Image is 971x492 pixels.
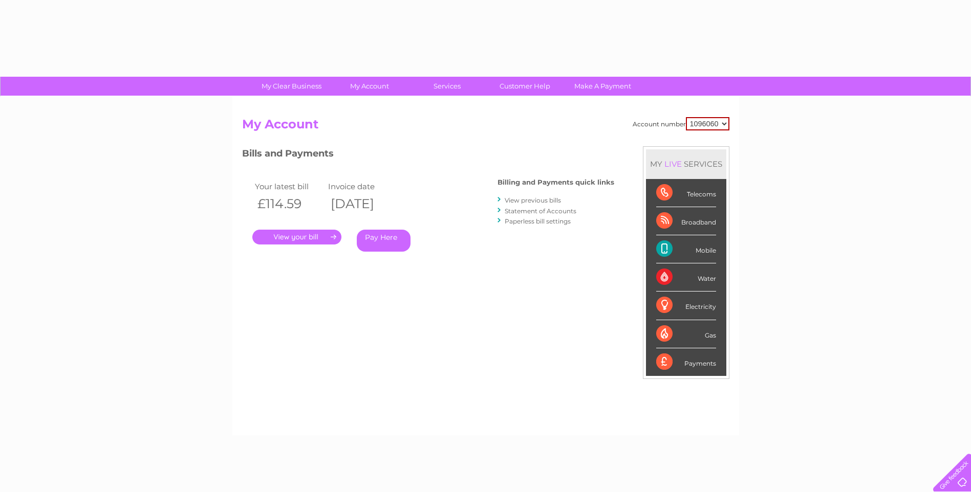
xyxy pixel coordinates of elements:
h3: Bills and Payments [242,146,614,164]
a: Customer Help [483,77,567,96]
td: Your latest bill [252,180,326,193]
div: Gas [656,320,716,348]
div: Payments [656,348,716,376]
div: Broadband [656,207,716,235]
a: View previous bills [505,196,561,204]
a: Pay Here [357,230,411,252]
div: Mobile [656,235,716,263]
a: My Account [327,77,412,96]
h4: Billing and Payments quick links [498,178,614,186]
div: LIVE [662,159,684,169]
td: Invoice date [326,180,399,193]
div: Electricity [656,292,716,320]
h2: My Account [242,117,729,137]
a: My Clear Business [249,77,334,96]
th: [DATE] [326,193,399,214]
th: £114.59 [252,193,326,214]
a: . [252,230,341,244]
div: MY SERVICES [646,149,726,178]
div: Water [656,263,716,292]
a: Statement of Accounts [505,207,576,215]
div: Account number [633,117,729,130]
a: Paperless bill settings [505,217,571,225]
a: Make A Payment [560,77,645,96]
a: Services [405,77,489,96]
div: Telecoms [656,179,716,207]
